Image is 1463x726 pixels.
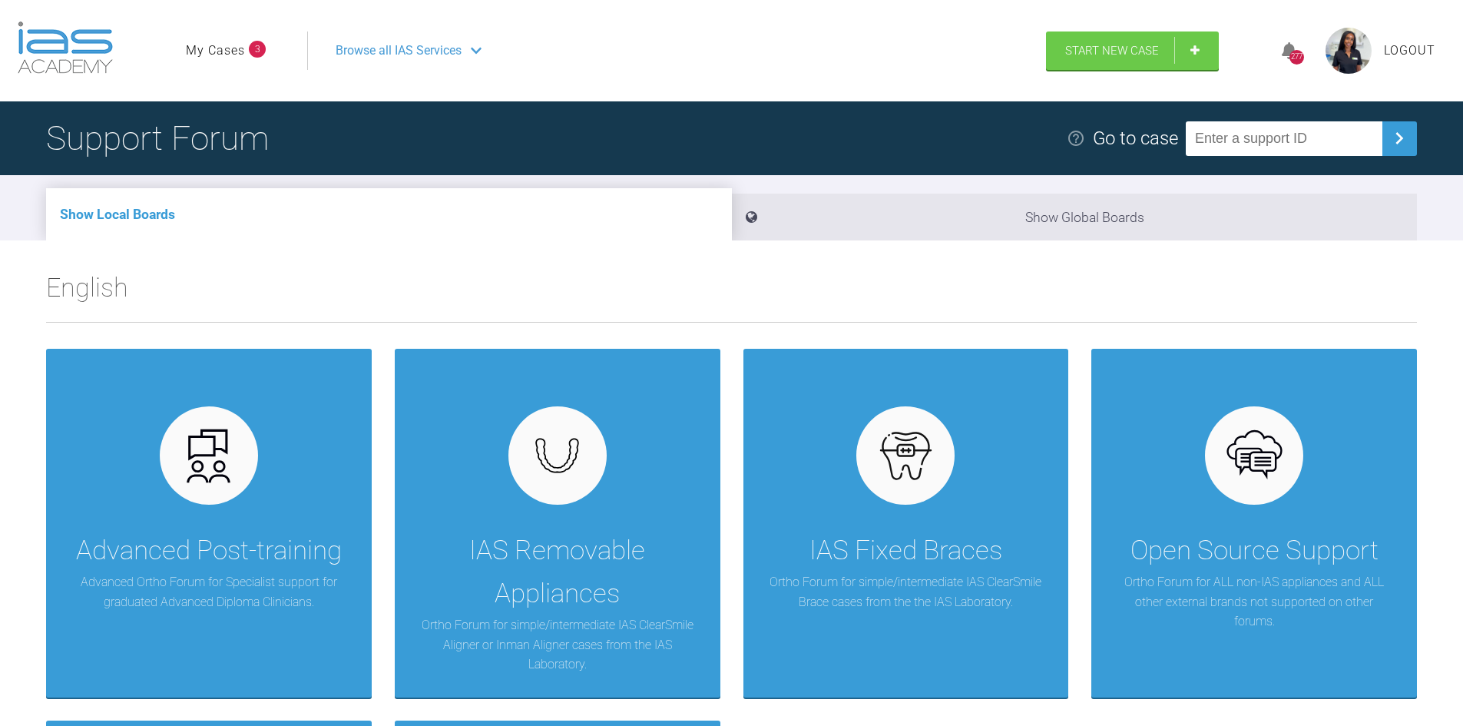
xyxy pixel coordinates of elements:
p: Advanced Ortho Forum for Specialist support for graduated Advanced Diploma Clinicians. [69,572,349,612]
div: Advanced Post-training [76,529,342,572]
div: Open Source Support [1130,529,1379,572]
div: IAS Fixed Braces [809,529,1002,572]
a: My Cases [186,41,245,61]
p: Ortho Forum for simple/intermediate IAS ClearSmile Brace cases from the the IAS Laboratory. [766,572,1046,612]
img: advanced.73cea251.svg [179,426,238,486]
img: removables.927eaa4e.svg [528,433,587,478]
li: Show Local Boards [46,188,732,240]
a: IAS Removable AppliancesOrtho Forum for simple/intermediate IAS ClearSmile Aligner or Inman Align... [395,349,720,698]
div: 277 [1289,50,1304,65]
img: profile.png [1326,28,1372,74]
div: Go to case [1093,124,1178,153]
img: chevronRight.28bd32b0.svg [1387,126,1412,151]
a: IAS Fixed BracesOrtho Forum for simple/intermediate IAS ClearSmile Brace cases from the the IAS L... [743,349,1069,698]
h1: Support Forum [46,111,269,165]
span: Browse all IAS Services [336,41,462,61]
p: Ortho Forum for ALL non-IAS appliances and ALL other external brands not supported on other forums. [1114,572,1394,632]
img: logo-light.3e3ef733.png [18,22,113,74]
input: Enter a support ID [1186,121,1382,156]
a: Open Source SupportOrtho Forum for ALL non-IAS appliances and ALL other external brands not suppo... [1091,349,1417,698]
a: Start New Case [1046,31,1219,70]
h2: English [46,267,1417,322]
a: Advanced Post-trainingAdvanced Ortho Forum for Specialist support for graduated Advanced Diploma ... [46,349,372,698]
span: 3 [249,41,266,58]
a: Logout [1384,41,1435,61]
span: Start New Case [1065,44,1159,58]
div: IAS Removable Appliances [418,529,697,615]
img: help.e70b9f3d.svg [1067,129,1085,148]
li: Show Global Boards [732,194,1418,240]
img: fixed.9f4e6236.svg [876,426,935,486]
p: Ortho Forum for simple/intermediate IAS ClearSmile Aligner or Inman Aligner cases from the IAS La... [418,615,697,675]
img: opensource.6e495855.svg [1225,426,1284,486]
